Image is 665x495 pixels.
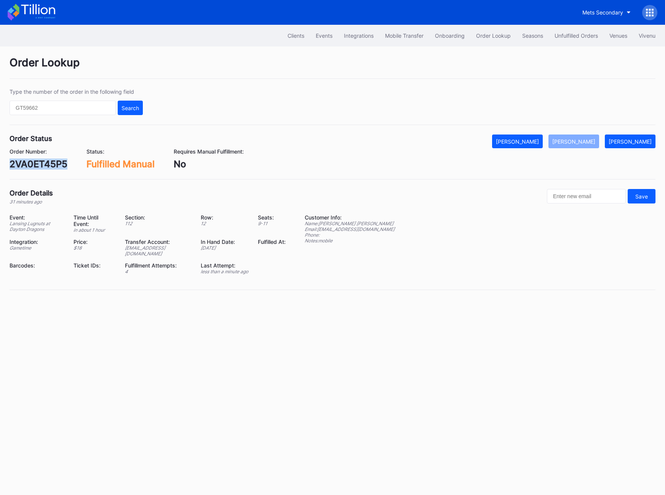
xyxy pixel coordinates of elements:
div: Save [635,193,648,200]
div: Ticket IDs: [74,262,115,269]
div: 12 [201,221,248,226]
div: Search [121,105,139,111]
button: Order Lookup [470,29,516,43]
button: Clients [282,29,310,43]
div: Venues [609,32,627,39]
div: Gametime [10,245,64,251]
div: Notes: mobile [305,238,395,243]
button: [PERSON_NAME] [492,135,543,148]
button: Save [628,189,655,203]
button: [PERSON_NAME] [548,135,599,148]
div: 4 [125,269,191,274]
div: Clients [288,32,304,39]
div: Seasons [522,32,543,39]
button: Vivenu [633,29,661,43]
div: Order Status [10,135,52,143]
div: 112 [125,221,191,226]
div: Time Until Event: [74,214,115,227]
div: [PERSON_NAME] [552,138,595,145]
div: less than a minute ago [201,269,248,274]
div: Transfer Account: [125,239,191,245]
input: GT59662 [10,101,116,115]
button: Unfulfilled Orders [549,29,604,43]
div: Price: [74,239,115,245]
div: Mets Secondary [582,9,623,16]
div: $ 18 [74,245,115,251]
div: [PERSON_NAME] [496,138,539,145]
button: [PERSON_NAME] [605,135,655,148]
div: Requires Manual Fulfillment: [174,148,244,155]
div: Last Attempt: [201,262,248,269]
div: Fulfilled Manual [86,159,155,170]
div: [PERSON_NAME] [609,138,652,145]
div: in about 1 hour [74,227,115,233]
button: Mets Secondary [577,5,636,19]
button: Events [310,29,338,43]
div: Fulfillment Attempts: [125,262,191,269]
div: Type the number of the order in the following field [10,88,143,95]
div: [DATE] [201,245,248,251]
div: Status: [86,148,155,155]
div: Name: [PERSON_NAME] [PERSON_NAME] [305,221,395,226]
div: [EMAIL_ADDRESS][DOMAIN_NAME] [125,245,191,256]
div: Onboarding [435,32,465,39]
div: Mobile Transfer [385,32,424,39]
div: No [174,159,244,170]
button: Seasons [516,29,549,43]
div: Order Lookup [476,32,511,39]
div: 2VA0ET45P5 [10,159,67,170]
div: Section: [125,214,191,221]
input: Enter new email [547,189,626,203]
button: Onboarding [429,29,470,43]
div: Order Number: [10,148,67,155]
button: Integrations [338,29,379,43]
div: Lansing Lugnuts at Dayton Dragons [10,221,64,232]
div: 9 - 11 [258,221,286,226]
div: Event: [10,214,64,221]
div: Order Details [10,189,53,197]
div: Unfulfilled Orders [555,32,598,39]
div: Email: [EMAIL_ADDRESS][DOMAIN_NAME] [305,226,395,232]
div: 31 minutes ago [10,199,53,205]
div: Customer Info: [305,214,395,221]
button: Mobile Transfer [379,29,429,43]
div: Barcodes: [10,262,64,269]
button: Search [118,101,143,115]
div: Vivenu [639,32,655,39]
div: Order Lookup [10,56,655,79]
button: Venues [604,29,633,43]
div: Integrations [344,32,374,39]
div: Fulfilled At: [258,239,286,245]
div: In Hand Date: [201,239,248,245]
div: Events [316,32,332,39]
div: Row: [201,214,248,221]
div: Integration: [10,239,64,245]
div: Phone: [305,232,395,238]
div: Seats: [258,214,286,221]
